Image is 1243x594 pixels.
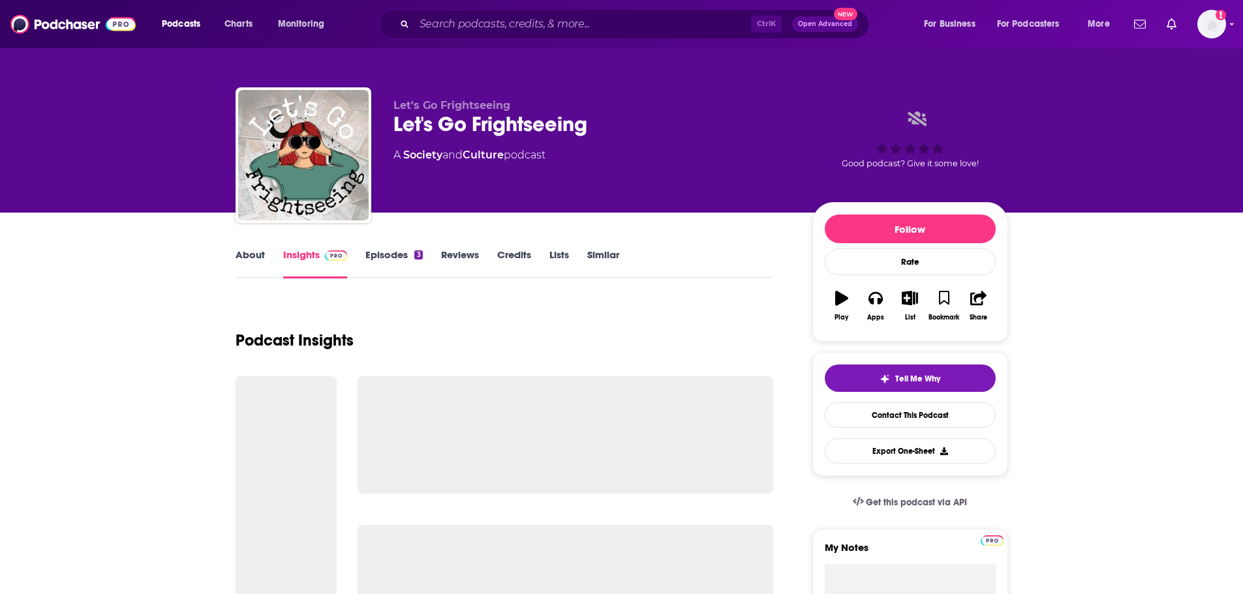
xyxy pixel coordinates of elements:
[859,282,893,329] button: Apps
[1129,13,1151,35] a: Show notifications dropdown
[834,8,857,20] span: New
[463,149,504,161] a: Culture
[162,15,200,33] span: Podcasts
[587,248,619,278] a: Similar
[1161,13,1182,35] a: Show notifications dropdown
[325,250,348,261] img: Podchaser Pro
[278,15,324,33] span: Monitoring
[283,248,348,278] a: InsightsPodchaser Pro
[825,364,996,392] button: tell me why sparkleTell Me Why
[961,282,995,329] button: Share
[915,14,992,35] button: open menu
[236,248,265,278] a: About
[751,16,782,33] span: Ctrl K
[1197,10,1226,38] img: User Profile
[924,15,975,33] span: For Business
[549,248,569,278] a: Lists
[825,402,996,428] a: Contact This Podcast
[497,248,531,278] a: Credits
[403,149,442,161] a: Society
[981,533,1004,546] a: Pro website
[812,99,1008,180] div: Good podcast? Give it some love!
[792,16,858,32] button: Open AdvancedNew
[1079,14,1126,35] button: open menu
[365,248,422,278] a: Episodes3
[997,15,1060,33] span: For Podcasters
[825,248,996,275] div: Rate
[1197,10,1226,38] span: Logged in as fvultaggio
[989,14,1079,35] button: open menu
[825,215,996,243] button: Follow
[905,314,915,321] div: List
[842,158,979,168] span: Good podcast? Give it some love!
[835,314,848,321] div: Play
[895,374,940,384] span: Tell Me Why
[825,541,996,564] label: My Notes
[442,149,463,161] span: and
[238,90,369,220] img: Let's Go Frightseeing
[893,282,927,329] button: List
[842,486,978,518] a: Get this podcast via API
[928,314,959,321] div: Bookmark
[236,331,354,350] h1: Podcast Insights
[393,147,545,163] div: A podcast
[927,282,961,329] button: Bookmark
[414,14,751,35] input: Search podcasts, credits, & more...
[441,248,479,278] a: Reviews
[880,374,890,384] img: tell me why sparkle
[153,14,217,35] button: open menu
[970,314,987,321] div: Share
[866,497,967,508] span: Get this podcast via API
[269,14,341,35] button: open menu
[825,282,859,329] button: Play
[216,14,260,35] a: Charts
[414,250,422,260] div: 3
[10,12,136,37] img: Podchaser - Follow, Share and Rate Podcasts
[798,21,852,27] span: Open Advanced
[1197,10,1226,38] button: Show profile menu
[391,9,882,39] div: Search podcasts, credits, & more...
[825,438,996,464] button: Export One-Sheet
[393,99,510,111] span: Let's Go Frightseeing
[981,535,1004,546] img: Podchaser Pro
[1088,15,1110,33] span: More
[867,314,884,321] div: Apps
[1216,10,1226,20] svg: Add a profile image
[224,15,253,33] span: Charts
